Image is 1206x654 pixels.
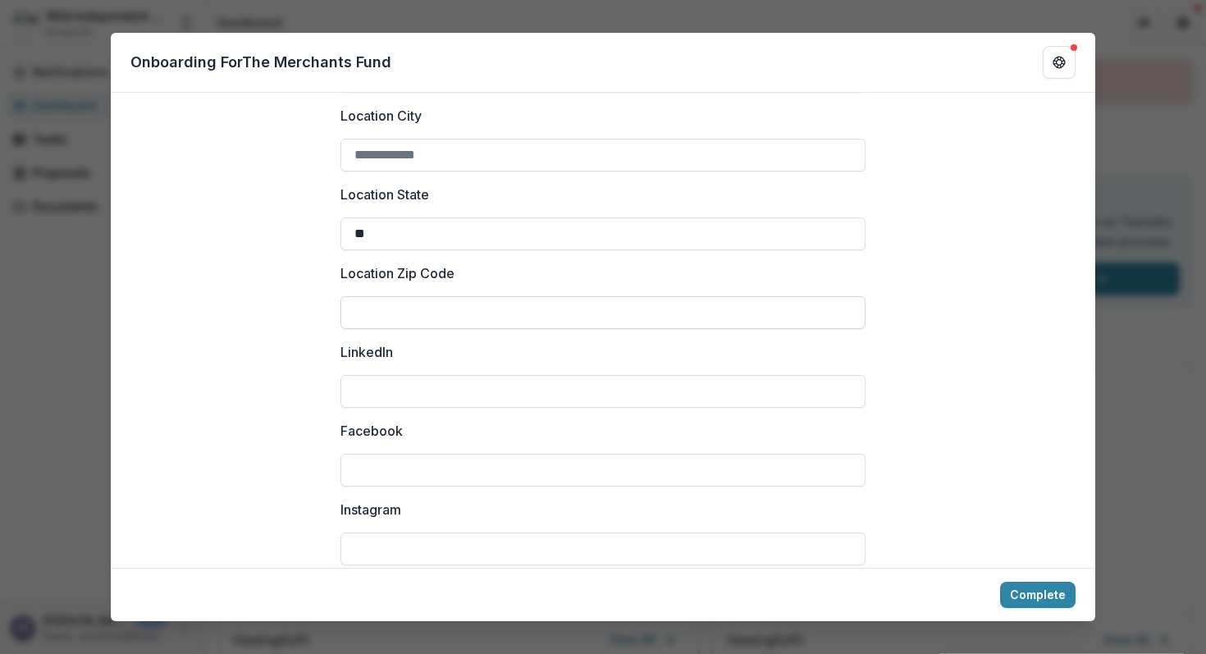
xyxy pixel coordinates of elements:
p: Location City [340,106,422,126]
p: Instagram [340,500,401,519]
button: Get Help [1043,46,1076,79]
p: LinkedIn [340,342,393,362]
p: Location Zip Code [340,263,455,283]
button: Complete [1000,582,1076,608]
p: Onboarding For The Merchants Fund [130,51,391,73]
p: Location State [340,185,429,204]
p: Facebook [340,421,403,441]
